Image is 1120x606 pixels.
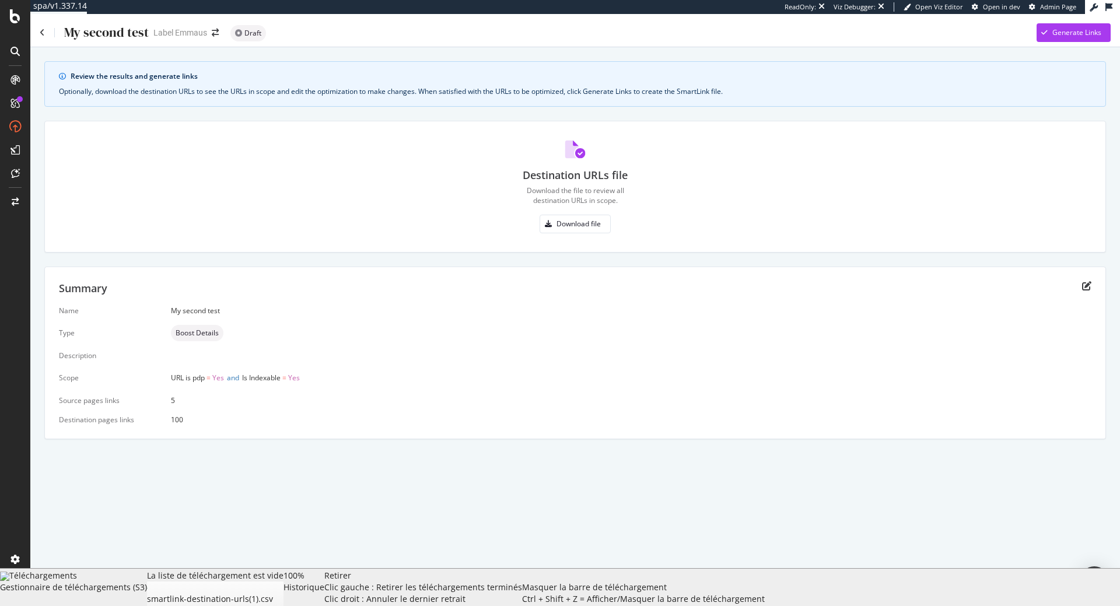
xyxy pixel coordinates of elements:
[59,328,152,338] div: Type
[9,570,77,581] span: Téléchargements
[176,330,219,337] span: Boost Details
[227,373,239,383] span: and
[242,373,281,383] span: Is Indexable
[983,2,1020,11] span: Open in dev
[522,582,765,593] div: Masquer la barre de téléchargement
[915,2,963,11] span: Open Viz Editor
[230,25,266,41] div: neutral label
[59,281,107,296] div: Summary
[171,395,1091,405] div: 5
[556,219,601,229] div: Download file
[44,61,1106,107] div: info banner
[565,140,586,159] img: svg%3e
[244,30,261,37] span: Draft
[206,373,211,383] span: =
[71,71,1091,82] div: Review the results and generate links
[282,373,286,383] span: =
[1037,23,1111,42] button: Generate Links
[288,373,300,383] span: Yes
[324,593,522,605] div: Clic droit : Annuler le dernier retrait
[147,570,283,582] div: La liste de téléchargement est vide
[59,415,152,425] div: Destination pages links
[283,570,324,582] div: 100%
[972,2,1020,12] a: Open in dev
[1052,27,1101,37] div: Generate Links
[517,185,633,205] div: Download the file to review all destination URLs in scope.
[324,570,522,605] div: Retirer
[212,373,224,383] span: Yes
[1080,566,1108,594] div: Open Intercom Messenger
[904,2,963,12] a: Open Viz Editor
[1040,2,1076,11] span: Admin Page
[283,582,324,593] div: Historique
[523,168,628,183] div: Destination URLs file
[212,29,219,37] div: arrow-right-arrow-left
[153,27,207,38] div: Label Emmaus
[785,2,816,12] div: ReadOnly:
[171,373,205,383] span: URL is pdp
[1082,281,1091,290] div: edit
[59,395,152,405] div: Source pages links
[59,373,152,383] div: Scope
[59,86,1091,97] div: Optionally, download the destination URLs to see the URLs in scope and edit the optimization to m...
[40,29,45,37] a: Click to go back
[171,325,223,341] div: neutral label
[64,23,149,41] div: My second test
[171,306,1091,316] div: My second test
[147,593,283,605] div: smartlink-destination-urls(1).csv
[540,215,611,233] button: Download file
[59,306,152,316] div: Name
[834,2,876,12] div: Viz Debugger:
[171,415,1091,425] div: 100
[1029,2,1076,12] a: Admin Page
[522,593,765,605] div: Ctrl + Shift + Z = Afficher/Masquer la barre de téléchargement
[324,582,522,593] div: Clic gauche : Retirer les téléchargements terminés
[59,351,152,360] div: Description
[147,588,148,589] img: wAAACH5BAEAAAAALAAAAAABAAEAAAICRAEAOw==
